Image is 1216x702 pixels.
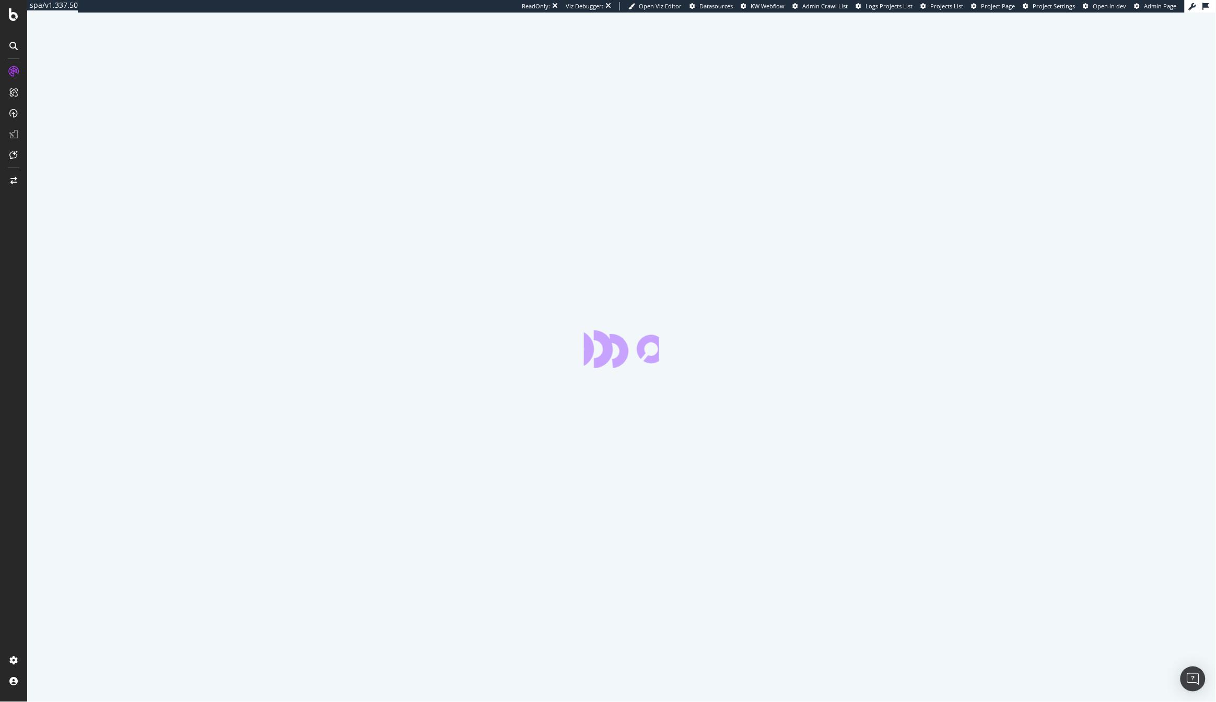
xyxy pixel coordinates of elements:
span: Logs Projects List [866,2,913,10]
span: Open in dev [1093,2,1127,10]
div: Viz Debugger: [566,2,603,10]
a: KW Webflow [741,2,785,10]
div: Open Intercom Messenger [1180,667,1206,692]
a: Open Viz Editor [628,2,682,10]
a: Projects List [921,2,964,10]
a: Logs Projects List [856,2,913,10]
span: Admin Page [1144,2,1177,10]
span: Admin Crawl List [802,2,848,10]
span: Open Viz Editor [639,2,682,10]
a: Open in dev [1083,2,1127,10]
div: animation [584,330,659,368]
span: Projects List [931,2,964,10]
a: Project Settings [1023,2,1075,10]
span: Project Page [981,2,1015,10]
span: KW Webflow [751,2,785,10]
span: Project Settings [1033,2,1075,10]
div: ReadOnly: [522,2,550,10]
a: Admin Crawl List [792,2,848,10]
a: Datasources [689,2,733,10]
span: Datasources [699,2,733,10]
a: Project Page [972,2,1015,10]
a: Admin Page [1135,2,1177,10]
